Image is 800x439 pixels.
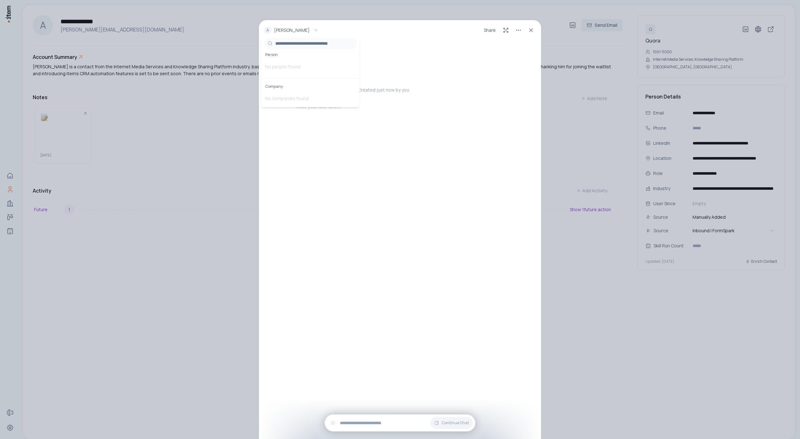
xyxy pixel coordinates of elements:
div: Company [263,82,358,91]
div: Continue Chat [325,414,475,431]
div: Suggestions [261,49,360,107]
span: Continue Chat [442,420,469,425]
div: Person [263,50,358,59]
p: No companies found [265,93,309,104]
button: Continue Chat [430,417,473,429]
p: No people found [265,61,300,72]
